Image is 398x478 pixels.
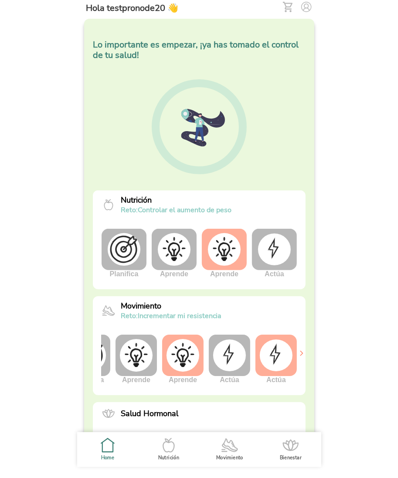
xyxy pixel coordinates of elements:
h5: Hola testpronode20 👋 [86,3,178,14]
h5: Lo importante es empezar, ¡ya has tomado el control de tu salud! [93,40,306,61]
span: reto: [121,311,138,321]
p: Incrementar mi resistencia [121,311,221,321]
div: Aprende [162,335,204,384]
p: Nutrición [121,195,231,205]
div: Actúa [252,229,297,278]
div: Planifica [69,335,110,384]
span: reto: [121,205,138,215]
ion-label: Home [101,454,114,461]
div: Aprende [152,229,197,278]
p: Movimiento [121,301,221,311]
div: Planifica [102,229,146,278]
ion-label: Movimiento [216,454,243,461]
div: Aprende [202,229,247,278]
ion-label: Nutrición [158,454,179,461]
div: Aprende [116,335,157,384]
p: Salud Hormonal [121,408,178,419]
div: Actúa [255,335,297,384]
p: Controlar el aumento de peso [121,205,231,215]
ion-label: Bienestar [279,454,301,461]
div: Actúa [209,335,250,384]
